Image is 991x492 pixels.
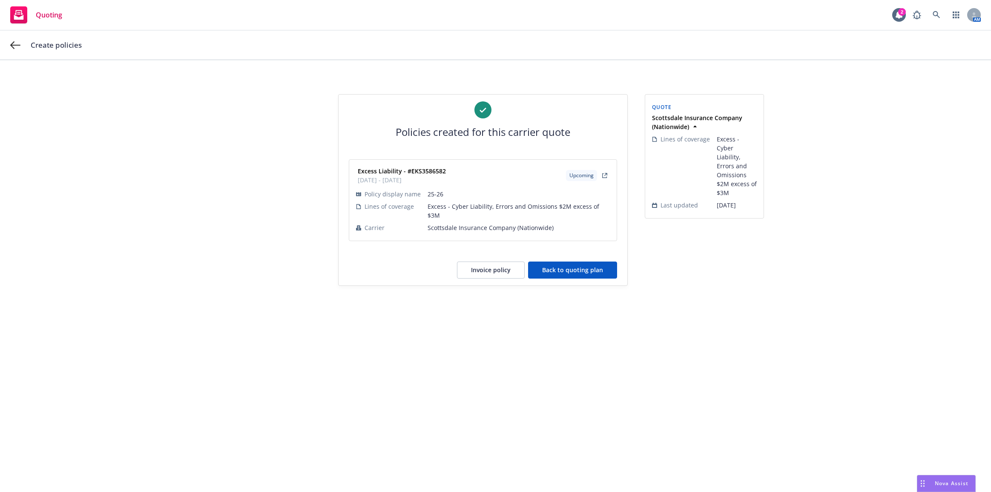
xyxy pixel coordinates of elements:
span: Quoting [36,12,62,18]
button: Nova Assist [917,475,976,492]
span: Scottsdale Insurance Company (Nationwide) [428,223,610,232]
span: Carrier [365,223,385,232]
span: Lines of coverage [661,135,710,144]
a: Search [928,6,945,23]
div: 2 [898,8,906,16]
span: [DATE] [717,201,757,210]
span: Excess - Cyber Liability, Errors and Omissions $2M excess of $3M [428,202,610,220]
span: Upcoming [569,172,594,179]
span: 25-26 [428,190,610,199]
span: Policy display name [365,190,421,199]
span: Create policies [31,40,82,50]
strong: Excess Liability - #EKS3586582 [358,167,446,175]
a: Report a Bug [908,6,925,23]
span: Quote [652,104,672,111]
button: Invoice policy [457,262,525,279]
span: Excess - Cyber Liability, Errors and Omissions $2M excess of $3M [717,135,757,197]
span: [DATE] - [DATE] [358,176,446,184]
span: Lines of coverage [365,202,414,211]
div: Drag to move [917,475,928,492]
span: Last updated [661,201,698,210]
span: Nova Assist [935,480,968,487]
a: Quoting [7,3,66,27]
h1: Policies created for this carrier quote [396,125,570,139]
a: Switch app [948,6,965,23]
a: external [600,170,610,181]
button: Back to quoting plan [528,262,617,279]
strong: Scottsdale Insurance Company (Nationwide) [652,114,742,131]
